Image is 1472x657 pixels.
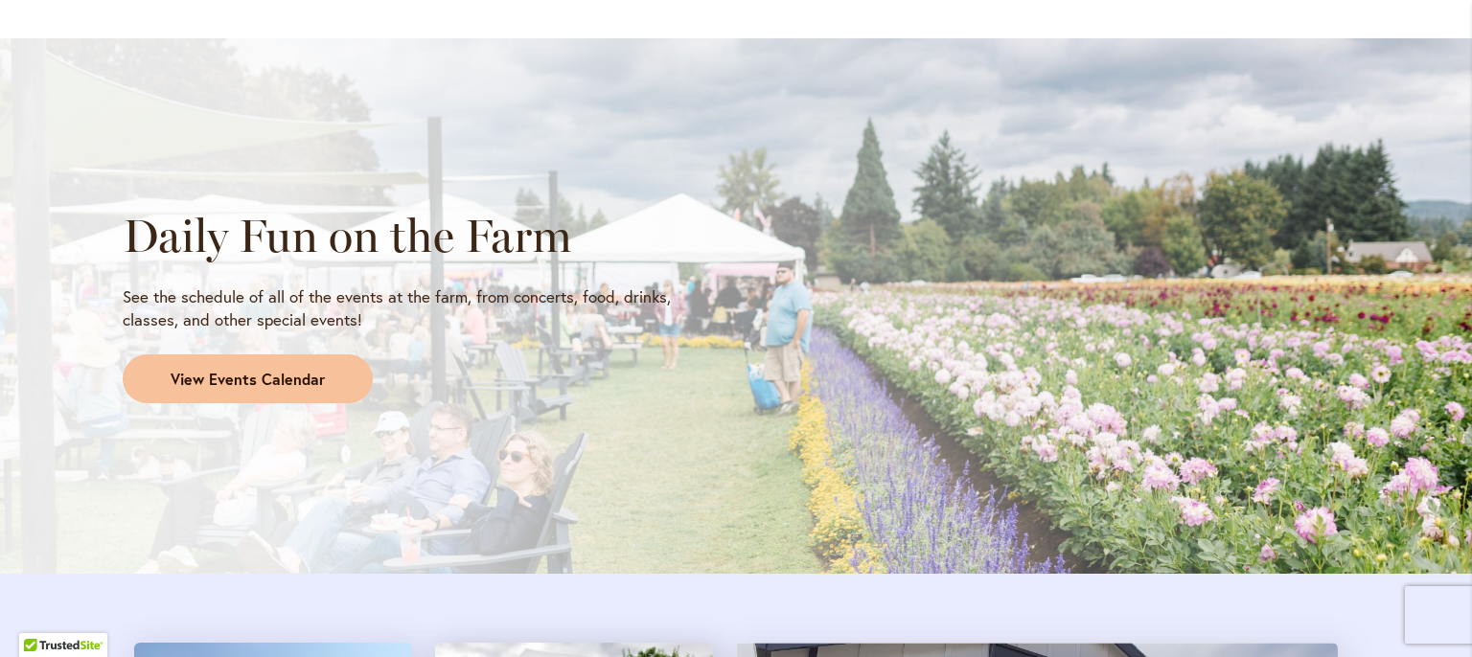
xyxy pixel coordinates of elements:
a: View Events Calendar [123,354,373,404]
p: See the schedule of all of the events at the farm, from concerts, food, drinks, classes, and othe... [123,285,719,331]
span: View Events Calendar [171,369,325,391]
h2: Daily Fun on the Farm [123,209,719,262]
